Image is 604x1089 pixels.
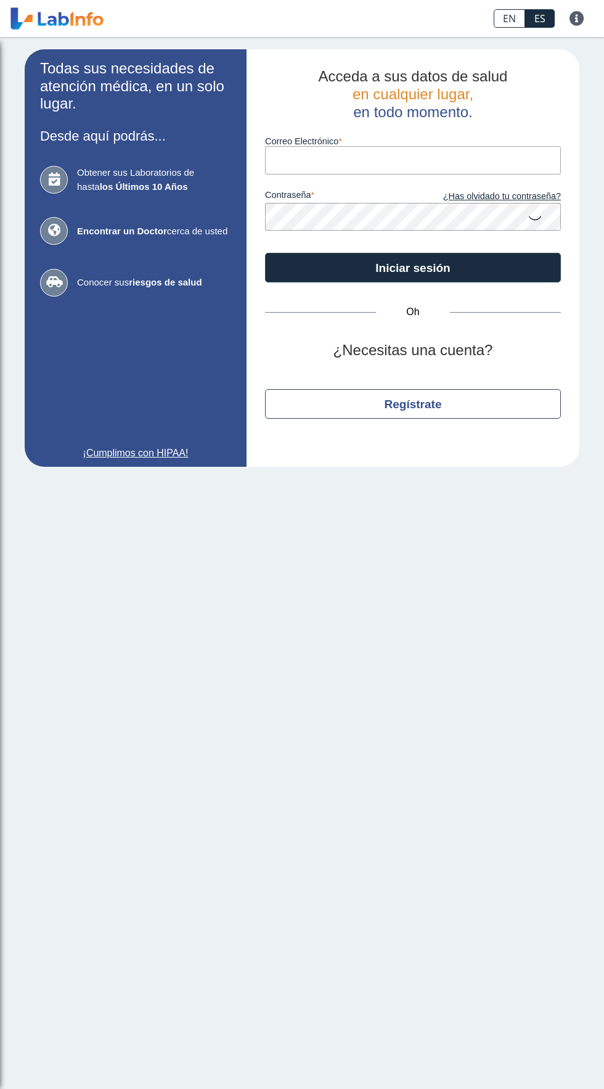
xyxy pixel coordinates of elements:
font: Conocer sus [77,277,129,287]
a: ¿Has olvidado tu contraseña? [413,190,561,203]
button: Iniciar sesión [265,253,561,282]
font: ¿Necesitas una cuenta? [333,342,493,358]
font: riesgos de salud [129,277,202,287]
font: Todas sus necesidades de atención médica, en un solo lugar. [40,60,224,112]
font: ES [534,12,545,25]
font: Acceda a sus datos de salud [319,68,508,84]
font: ¡Cumplimos con HIPAA! [83,448,189,458]
font: Correo Electrónico [265,136,338,146]
font: en cualquier lugar, [353,86,473,102]
font: ¿Has olvidado tu contraseña? [443,191,561,201]
font: los Últimos 10 Años [100,181,188,192]
font: Oh [406,306,419,317]
font: en todo momento. [353,104,472,120]
font: EN [503,12,516,25]
font: Iniciar sesión [375,261,450,274]
button: Regístrate [265,389,561,419]
font: Encontrar un Doctor [77,226,167,236]
font: contraseña [265,190,311,200]
font: Obtener sus Laboratorios de hasta [77,167,194,192]
font: Regístrate [385,398,442,411]
font: cerca de usted [167,226,227,236]
font: Desde aquí podrás... [40,128,166,144]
